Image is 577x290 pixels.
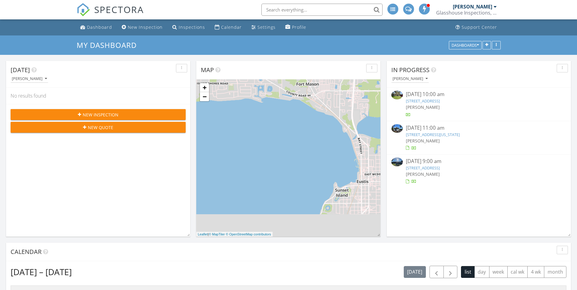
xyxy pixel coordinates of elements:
[77,8,144,21] a: SPECTORA
[406,165,440,171] a: [STREET_ADDRESS]
[391,124,403,133] img: 9561596%2Fcover_photos%2FDCOG9nPuxoEFQYVRLnrp%2Fsmall.jpg
[489,266,508,278] button: week
[436,10,497,16] div: Glasshouse Inspections, LLC
[406,158,552,165] div: [DATE] 9:00 am
[406,98,440,104] a: [STREET_ADDRESS]
[11,75,48,83] button: [PERSON_NAME]
[257,24,276,30] div: Settings
[391,91,403,99] img: 9500976%2Fcover_photos%2FUysYVJAI0jtNy0GvO0i7%2Fsmall.jpg
[544,266,566,278] button: month
[391,158,403,166] img: 9565231%2Fcover_photos%2FulihquyxVhGAdAaGyYnk%2Fsmall.jpg
[78,22,114,33] a: Dashboard
[226,232,271,236] a: © OpenStreetMap contributors
[452,43,479,47] div: Dashboards
[170,22,207,33] a: Inspections
[283,22,309,33] a: Profile
[77,40,142,50] a: My Dashboard
[212,22,244,33] a: Calendar
[83,112,118,118] span: New Inspection
[406,138,440,144] span: [PERSON_NAME]
[11,109,186,120] button: New Inspection
[406,171,440,177] span: [PERSON_NAME]
[11,122,186,133] button: New Quote
[179,24,205,30] div: Inspections
[261,4,383,16] input: Search everything...
[128,24,163,30] div: New Inspection
[209,232,225,236] a: © MapTiler
[221,24,242,30] div: Calendar
[429,266,444,278] button: Previous
[443,266,458,278] button: Next
[391,124,566,151] a: [DATE] 11:00 am [STREET_ADDRESS][US_STATE] [PERSON_NAME]
[406,91,552,98] div: [DATE] 10:00 am
[462,24,497,30] div: Support Center
[391,91,566,118] a: [DATE] 10:00 am [STREET_ADDRESS] [PERSON_NAME]
[87,24,112,30] div: Dashboard
[292,24,306,30] div: Profile
[507,266,528,278] button: cal wk
[449,41,482,49] button: Dashboards
[453,4,492,10] div: [PERSON_NAME]
[391,158,566,185] a: [DATE] 9:00 am [STREET_ADDRESS] [PERSON_NAME]
[461,266,475,278] button: list
[119,22,165,33] a: New Inspection
[196,232,273,237] div: |
[391,66,429,74] span: In Progress
[12,77,47,81] div: [PERSON_NAME]
[11,266,72,278] h2: [DATE] – [DATE]
[527,266,544,278] button: 4 wk
[198,232,208,236] a: Leaflet
[77,3,90,16] img: The Best Home Inspection Software - Spectora
[391,75,429,83] button: [PERSON_NAME]
[406,124,552,132] div: [DATE] 11:00 am
[6,88,190,104] div: No results found
[474,266,489,278] button: day
[406,104,440,110] span: [PERSON_NAME]
[94,3,144,16] span: SPECTORA
[249,22,278,33] a: Settings
[453,22,499,33] a: Support Center
[11,66,30,74] span: [DATE]
[406,132,460,137] a: [STREET_ADDRESS][US_STATE]
[11,248,41,256] span: Calendar
[88,124,113,131] span: New Quote
[200,92,209,101] a: Zoom out
[201,66,214,74] span: Map
[393,77,428,81] div: [PERSON_NAME]
[200,83,209,92] a: Zoom in
[404,266,426,278] button: [DATE]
